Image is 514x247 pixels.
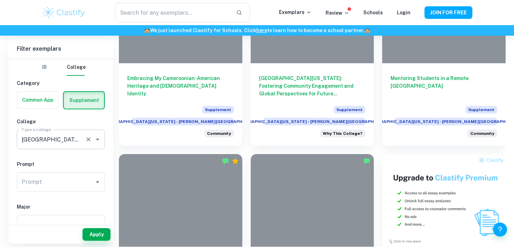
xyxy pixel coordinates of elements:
button: Open [93,177,102,187]
a: Schools [363,10,383,15]
img: Marked [363,158,370,165]
button: JOIN FOR FREE [424,6,472,19]
div: Everyone belongs to many different communities and/or groups defined by (among other things) shar... [467,130,497,137]
span: Supplement [202,106,234,114]
h6: Category [17,79,105,87]
h6: [GEOGRAPHIC_DATA][US_STATE]: Fostering Community Engagement and Global Perspectives for Future Ps... [259,74,366,97]
span: 🏫 [364,28,370,33]
span: Supplement [334,106,365,114]
label: Type a college [22,126,51,132]
button: Supplement [64,92,104,109]
h6: College [17,118,105,125]
span: Why This College? [323,130,363,137]
h6: Embracing My Cameroonian-American Heritage and [DEMOGRAPHIC_DATA] Identity [127,74,234,97]
h6: We just launched Clastify for Schools. Click to learn how to become a school partner. [1,27,513,34]
span: [GEOGRAPHIC_DATA][US_STATE] - [PERSON_NAME][GEOGRAPHIC_DATA] [395,118,497,125]
span: 🏫 [144,28,150,33]
span: Supplement [465,106,497,114]
div: Describe the unique qualities that attract you to the specific undergraduate College or School (i... [320,130,365,137]
h6: Major [17,203,105,211]
img: Clastify logo [42,6,86,20]
div: Premium [232,158,239,165]
button: Clear [84,135,93,144]
button: Common App [17,92,58,108]
button: Apply [83,228,110,241]
button: Open [93,135,102,144]
div: Everyone belongs to many different communities and/or groups defined by (among other things) shar... [204,130,234,137]
span: [GEOGRAPHIC_DATA][US_STATE] - [PERSON_NAME][GEOGRAPHIC_DATA] [131,118,234,125]
p: Exemplars [279,8,312,16]
a: Login [397,10,411,15]
a: here [256,28,267,33]
span: Community [470,130,494,137]
h6: Mentoring Students in a Remote [GEOGRAPHIC_DATA] [391,74,497,97]
h6: Prompt [17,160,105,168]
button: IB [36,59,53,76]
img: Thumbnail [382,154,506,246]
button: Help and Feedback [493,223,507,237]
span: [GEOGRAPHIC_DATA][US_STATE] - [PERSON_NAME][GEOGRAPHIC_DATA] [263,118,366,125]
button: College [67,59,86,76]
div: Filter type choice [36,59,86,76]
p: Review [326,9,349,17]
input: Search for any exemplars... [115,3,230,22]
img: Marked [222,158,229,165]
span: Community [207,130,231,137]
h6: Filter exemplars [8,39,113,59]
button: Open [93,220,102,230]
